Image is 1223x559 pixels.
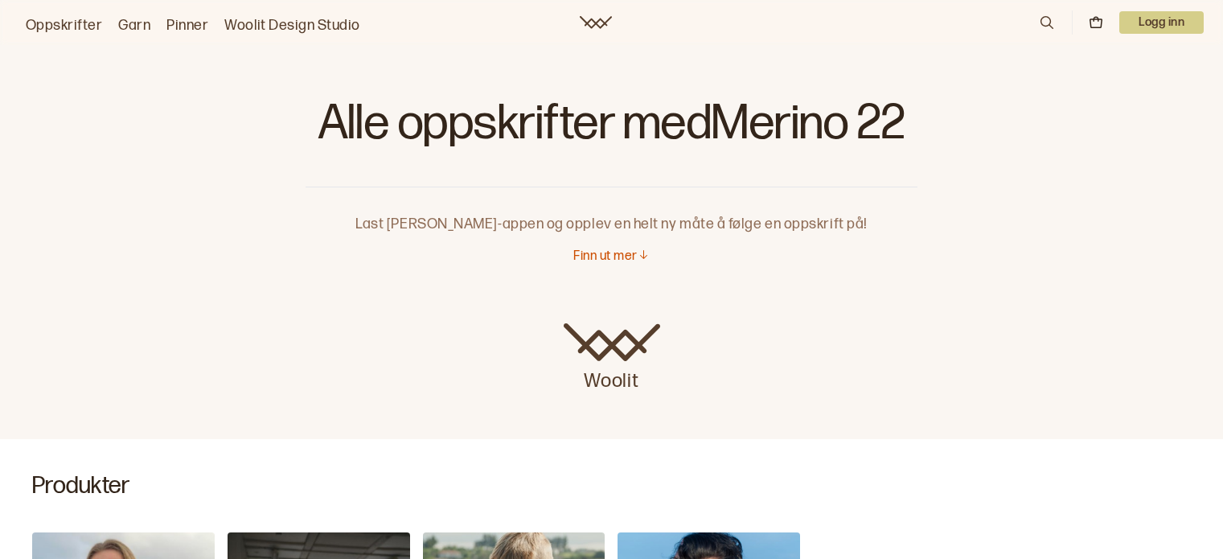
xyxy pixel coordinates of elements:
[1119,11,1204,34] button: User dropdown
[1119,11,1204,34] p: Logg inn
[573,249,637,265] p: Finn ut mer
[564,323,660,394] a: Woolit
[224,14,360,37] a: Woolit Design Studio
[26,14,102,37] a: Oppskrifter
[573,249,649,265] button: Finn ut mer
[580,16,612,29] a: Woolit
[306,187,917,236] p: Last [PERSON_NAME]-appen og opplev en helt ny måte å følge en oppskrift på!
[306,97,917,161] h1: Alle oppskrifter med Merino 22
[118,14,150,37] a: Garn
[564,323,660,362] img: Woolit
[166,14,208,37] a: Pinner
[564,362,660,394] p: Woolit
